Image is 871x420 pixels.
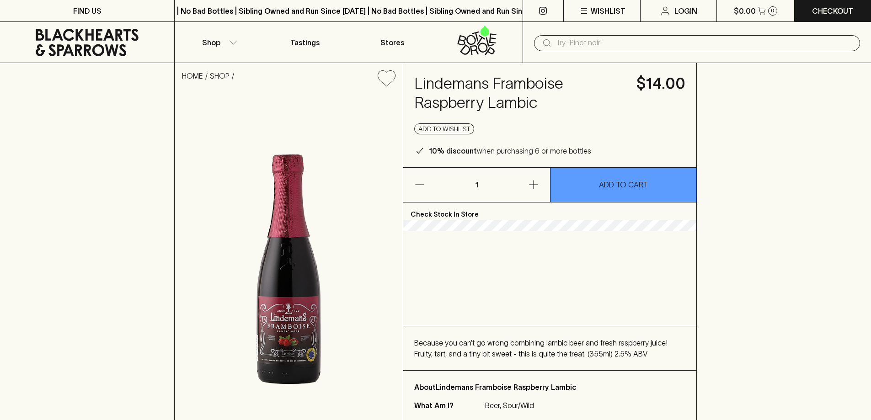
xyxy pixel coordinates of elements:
[414,339,668,358] span: Because you can’t go wrong combining lambic beer and fresh raspberry juice! Fruity, tart, and a t...
[210,72,230,80] a: SHOP
[771,8,775,13] p: 0
[380,37,404,48] p: Stores
[734,5,756,16] p: $0.00
[73,5,102,16] p: FIND US
[175,22,262,63] button: Shop
[374,67,399,90] button: Add to wishlist
[429,145,591,156] p: when purchasing 6 or more bottles
[414,123,474,134] button: Add to wishlist
[812,5,853,16] p: Checkout
[556,36,853,50] input: Try "Pinot noir"
[349,22,436,63] a: Stores
[429,147,477,155] b: 10% discount
[636,74,685,93] h4: $14.00
[485,400,534,411] p: Beer, Sour/Wild
[550,168,697,202] button: ADD TO CART
[591,5,625,16] p: Wishlist
[414,74,625,112] h4: Lindemans Framboise Raspberry Lambic
[290,37,320,48] p: Tastings
[465,168,487,202] p: 1
[599,179,648,190] p: ADD TO CART
[414,400,483,411] p: What Am I?
[202,37,220,48] p: Shop
[403,202,696,220] p: Check Stock In Store
[414,382,685,393] p: About Lindemans Framboise Raspberry Lambic
[262,22,348,63] a: Tastings
[182,72,203,80] a: HOME
[674,5,697,16] p: Login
